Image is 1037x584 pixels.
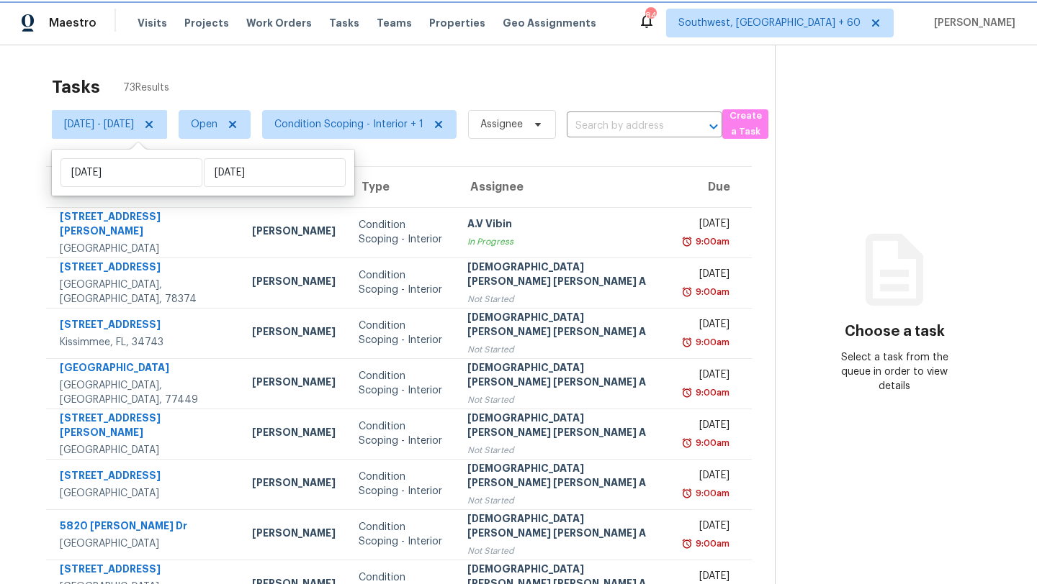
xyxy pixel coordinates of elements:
[359,218,444,247] div: Condition Scoping - Interior
[467,511,664,544] div: [DEMOGRAPHIC_DATA][PERSON_NAME] [PERSON_NAME] A
[567,115,682,137] input: Search by address
[681,537,693,551] img: Overdue Alarm Icon
[835,350,955,393] div: Select a task from the queue in order to view details
[184,16,229,30] span: Projects
[252,224,336,242] div: [PERSON_NAME]
[681,436,693,450] img: Overdue Alarm Icon
[693,486,730,501] div: 9:00am
[359,470,444,498] div: Condition Scoping - Interior
[688,216,730,234] div: [DATE]
[60,242,229,256] div: [GEOGRAPHIC_DATA]
[928,16,1015,30] span: [PERSON_NAME]
[252,526,336,544] div: [PERSON_NAME]
[60,537,229,551] div: [GEOGRAPHIC_DATA]
[688,418,730,436] div: [DATE]
[681,234,693,249] img: Overdue Alarm Icon
[688,267,730,285] div: [DATE]
[60,562,229,580] div: [STREET_ADDRESS]
[52,80,100,94] h2: Tasks
[681,486,693,501] img: Overdue Alarm Icon
[722,109,768,139] button: Create a Task
[730,108,761,141] span: Create a Task
[191,117,217,132] span: Open
[60,335,229,350] div: Kissimmee, FL, 34743
[467,393,664,407] div: Not Started
[480,117,523,132] span: Assignee
[204,158,346,187] input: End date
[467,544,664,558] div: Not Started
[60,158,202,187] input: Start date
[60,209,229,242] div: [STREET_ADDRESS][PERSON_NAME]
[467,292,664,306] div: Not Started
[46,167,241,207] th: Address
[359,319,444,347] div: Condition Scoping - Interior
[138,16,167,30] span: Visits
[252,324,336,342] div: [PERSON_NAME]
[467,310,664,342] div: [DEMOGRAPHIC_DATA][PERSON_NAME] [PERSON_NAME] A
[252,475,336,493] div: [PERSON_NAME]
[704,117,724,137] button: Open
[681,335,693,350] img: Overdue Alarm Icon
[681,385,693,400] img: Overdue Alarm Icon
[676,167,752,207] th: Due
[467,443,664,457] div: Not Started
[359,369,444,398] div: Condition Scoping - Interior
[329,18,359,28] span: Tasks
[252,425,336,443] div: [PERSON_NAME]
[60,278,229,306] div: [GEOGRAPHIC_DATA], [GEOGRAPHIC_DATA], 78374
[467,493,664,508] div: Not Started
[60,468,229,486] div: [STREET_ADDRESS]
[429,16,485,30] span: Properties
[688,519,730,537] div: [DATE]
[246,16,312,30] span: Work Orders
[693,335,730,350] div: 9:00am
[688,317,730,335] div: [DATE]
[693,234,730,249] div: 9:00am
[252,274,336,292] div: [PERSON_NAME]
[60,378,229,407] div: [GEOGRAPHIC_DATA], [GEOGRAPHIC_DATA], 77449
[123,81,169,95] span: 73 Results
[845,324,945,339] h3: Choose a task
[347,167,456,207] th: Type
[467,342,664,357] div: Not Started
[49,16,96,30] span: Maestro
[693,537,730,551] div: 9:00am
[467,216,664,234] div: A.V Vibin
[688,468,730,486] div: [DATE]
[252,375,336,393] div: [PERSON_NAME]
[467,411,664,443] div: [DEMOGRAPHIC_DATA][PERSON_NAME] [PERSON_NAME] A
[678,16,861,30] span: Southwest, [GEOGRAPHIC_DATA] + 60
[60,443,229,457] div: [GEOGRAPHIC_DATA]
[60,519,229,537] div: 5820 [PERSON_NAME] Dr
[359,419,444,448] div: Condition Scoping - Interior
[60,260,229,278] div: [STREET_ADDRESS]
[60,317,229,335] div: [STREET_ADDRESS]
[64,117,134,132] span: [DATE] - [DATE]
[467,260,664,292] div: [DEMOGRAPHIC_DATA][PERSON_NAME] [PERSON_NAME] A
[456,167,675,207] th: Assignee
[359,520,444,549] div: Condition Scoping - Interior
[60,486,229,501] div: [GEOGRAPHIC_DATA]
[693,436,730,450] div: 9:00am
[60,411,229,443] div: [STREET_ADDRESS][PERSON_NAME]
[359,268,444,297] div: Condition Scoping - Interior
[693,285,730,299] div: 9:00am
[693,385,730,400] div: 9:00am
[688,368,730,385] div: [DATE]
[645,9,655,23] div: 846
[467,461,664,493] div: [DEMOGRAPHIC_DATA][PERSON_NAME] [PERSON_NAME] A
[503,16,596,30] span: Geo Assignments
[60,360,229,378] div: [GEOGRAPHIC_DATA]
[377,16,412,30] span: Teams
[467,360,664,393] div: [DEMOGRAPHIC_DATA][PERSON_NAME] [PERSON_NAME] A
[681,285,693,299] img: Overdue Alarm Icon
[467,234,664,249] div: In Progress
[274,117,423,132] span: Condition Scoping - Interior + 1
